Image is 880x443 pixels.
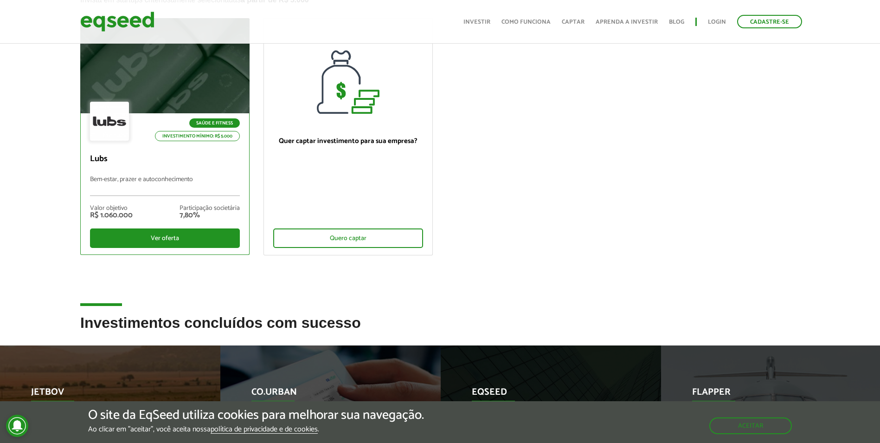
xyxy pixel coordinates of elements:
[562,19,585,25] a: Captar
[737,15,802,28] a: Cadastre-se
[90,212,133,219] div: R$ 1.060.000
[596,19,658,25] a: Aprenda a investir
[80,9,154,34] img: EqSeed
[155,131,240,141] p: Investimento mínimo: R$ 5.000
[180,212,240,219] div: 7,80%
[80,315,800,345] h2: Investimentos concluídos com sucesso
[180,205,240,212] div: Participação societária
[251,387,396,403] p: Co.Urban
[263,18,433,255] a: Quer captar investimento para sua empresa? Quero captar
[709,417,792,434] button: Aceitar
[669,19,684,25] a: Blog
[90,154,240,164] p: Lubs
[472,387,617,403] p: EqSeed
[90,176,240,196] p: Bem-estar, prazer e autoconhecimento
[90,205,133,212] div: Valor objetivo
[273,228,423,248] div: Quero captar
[31,387,176,403] p: JetBov
[88,425,424,434] p: Ao clicar em "aceitar", você aceita nossa .
[90,228,240,248] div: Ver oferta
[501,19,551,25] a: Como funciona
[80,18,250,255] a: Saúde e Fitness Investimento mínimo: R$ 5.000 Lubs Bem-estar, prazer e autoconhecimento Valor obj...
[88,408,424,423] h5: O site da EqSeed utiliza cookies para melhorar sua navegação.
[189,118,240,128] p: Saúde e Fitness
[708,19,726,25] a: Login
[273,137,423,145] p: Quer captar investimento para sua empresa?
[692,387,837,403] p: Flapper
[211,426,318,434] a: política de privacidade e de cookies
[463,19,490,25] a: Investir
